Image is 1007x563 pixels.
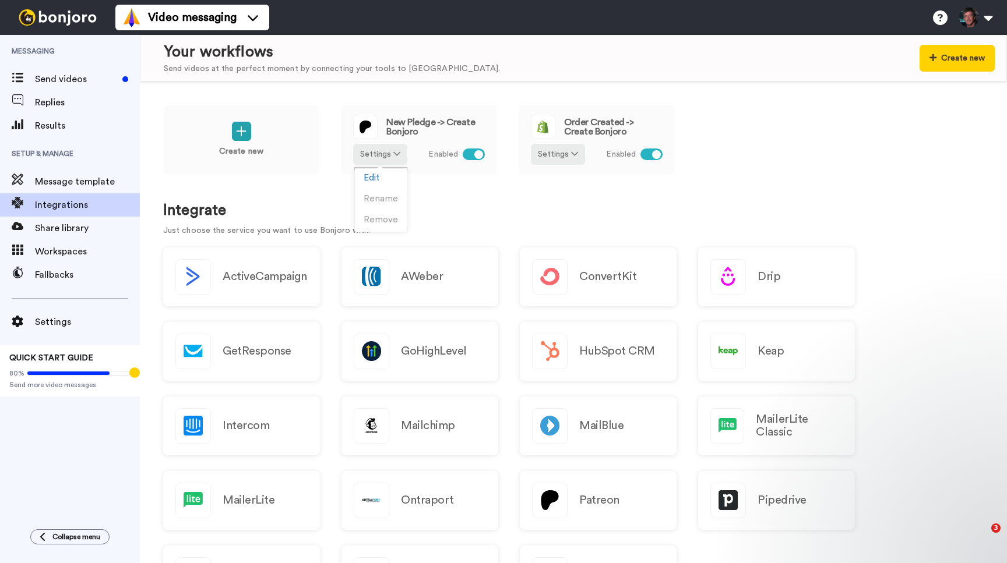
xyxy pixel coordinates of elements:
p: Just choose the service you want to use Bonjoro with. [163,225,984,237]
a: ConvertKit [520,247,677,306]
a: Drip [698,247,855,306]
a: MailerLite [163,471,320,530]
h2: ConvertKit [579,270,636,283]
span: Share library [35,221,140,235]
span: Replies [35,95,140,109]
span: Enabled [428,148,458,161]
img: logo_convertkit.svg [533,260,567,294]
button: Settings [353,144,407,165]
span: Message template [35,175,140,189]
a: Order Created -> Create BonjoroSettings Enabled [519,105,675,175]
a: Edit [355,169,407,190]
span: 3 [991,523,1001,533]
a: AWeber [341,247,498,306]
img: logo_mailblue.png [533,409,567,443]
h2: MailerLite [223,494,274,507]
div: Send videos at the perfect moment by connecting your tools to [GEOGRAPHIC_DATA]. [164,63,500,75]
img: logo_intercom.svg [176,409,210,443]
span: Edit [364,173,379,182]
a: Ontraport [341,471,498,530]
h2: Ontraport [401,494,454,507]
h2: Drip [758,270,780,283]
button: Collapse menu [30,529,110,544]
a: MailerLite Classic [698,396,855,455]
a: GetResponse [163,322,320,381]
span: Results [35,119,140,133]
span: Settings [35,315,140,329]
img: logo_ontraport.svg [354,483,389,518]
h1: Integrate [163,202,984,219]
img: logo_patreon.svg [354,115,377,139]
img: bj-logo-header-white.svg [14,9,101,26]
h2: Patreon [579,494,619,507]
span: Send videos [35,72,118,86]
span: Remove [364,215,398,224]
span: New Pledge -> Create Bonjoro [386,118,485,136]
a: Mailchimp [341,396,498,455]
span: QUICK START GUIDE [9,354,93,362]
a: Keap [698,322,855,381]
iframe: Intercom live chat [967,523,995,551]
a: MailBlue [520,396,677,455]
h2: GetResponse [223,345,291,357]
button: Create new [920,45,995,72]
img: logo_keap.svg [711,334,745,369]
h2: MailBlue [579,419,624,432]
img: logo_mailchimp.svg [354,409,389,443]
span: Fallbacks [35,268,140,282]
h2: Intercom [223,419,269,432]
div: Your workflows [164,41,500,63]
img: logo_patreon.svg [533,483,567,518]
h2: Mailchimp [401,419,455,432]
h2: MailerLite Classic [756,413,843,438]
span: Order Created -> Create Bonjoro [564,118,663,136]
img: logo_getresponse.svg [176,334,210,369]
h2: GoHighLevel [401,345,467,357]
span: Enabled [606,148,636,161]
img: logo_hubspot.svg [533,334,567,369]
h2: ActiveCampaign [223,270,307,283]
img: logo_pipedrive.png [711,483,745,518]
span: 80% [9,369,24,378]
img: vm-color.svg [122,8,141,27]
img: logo_drip.svg [711,260,745,294]
h2: Pipedrive [758,494,807,507]
span: Workspaces [35,245,140,259]
img: logo_activecampaign.svg [176,260,210,294]
img: logo_mailerlite.svg [711,409,744,443]
button: ActiveCampaign [163,247,320,306]
a: New Pledge -> Create BonjoroSettings Enabled [341,105,497,175]
span: Video messaging [148,9,237,26]
a: Intercom [163,396,320,455]
a: GoHighLevel [341,322,498,381]
a: HubSpot CRM [520,322,677,381]
button: Settings [531,144,585,165]
a: Patreon [520,471,677,530]
img: logo_aweber.svg [354,260,389,294]
span: Rename [364,194,398,203]
h2: AWeber [401,270,443,283]
a: Create new [163,105,319,175]
span: Integrations [35,198,140,212]
img: logo_gohighlevel.png [354,334,389,369]
span: Collapse menu [52,532,100,541]
h2: Keap [758,345,784,357]
p: Create new [219,146,263,158]
span: Send more video messages [9,380,131,390]
h2: HubSpot CRM [579,345,655,357]
img: logo_mailerlite.svg [176,483,210,518]
img: logo_shopify.svg [531,115,555,139]
div: Tooltip anchor [129,367,140,378]
a: Pipedrive [698,471,855,530]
